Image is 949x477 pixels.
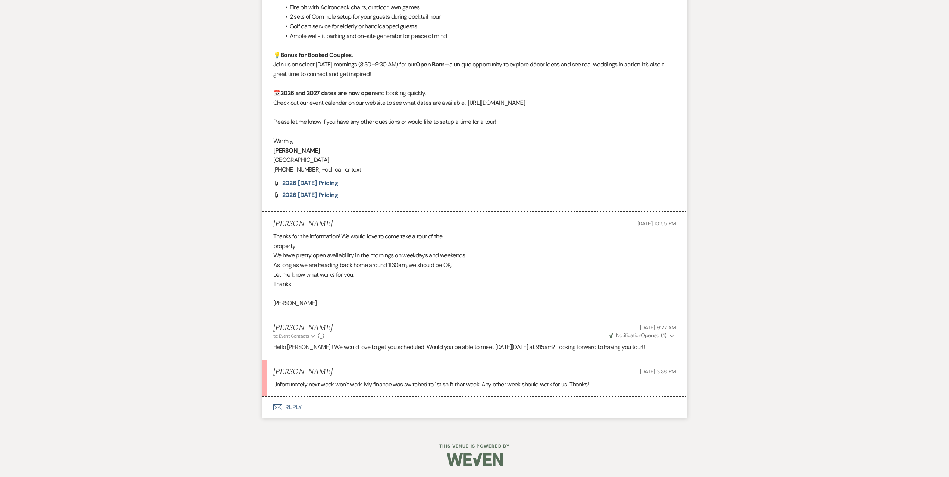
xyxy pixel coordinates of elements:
[273,50,676,60] p: 💡 :
[640,368,676,375] span: [DATE] 3:38 PM
[273,88,676,98] p: 📅 and booking quickly.
[273,98,676,108] p: Check out our event calendar on our website to see what dates are available. [URL][DOMAIN_NAME]
[273,219,333,229] h5: [PERSON_NAME]
[273,367,333,377] h5: [PERSON_NAME]
[447,446,503,473] img: Weven Logo
[638,220,676,227] span: [DATE] 10:55 PM
[273,165,676,175] p: [PHONE_NUMBER] ~cell call or text
[282,192,339,198] a: 2026 [DATE] pricing
[280,89,375,97] strong: 2026 and 2027 dates are now open
[661,332,666,339] strong: ( 1 )
[262,397,687,418] button: Reply
[273,147,320,154] strong: [PERSON_NAME]
[609,332,667,339] span: Opened
[640,324,676,331] span: [DATE] 9:27 AM
[273,323,333,333] h5: [PERSON_NAME]
[273,117,676,127] p: Please let me know if you have any other questions or would like to setup a time for a tour!
[616,332,641,339] span: Notification
[416,60,444,68] strong: Open Barn
[282,180,339,186] a: 2026 [DATE] Pricing
[281,31,676,41] li: Ample well-lit parking and on-site generator for peace of mind
[290,13,441,21] span: 2 sets of Corn hole setup for your guests during cocktail hour
[273,380,676,389] p: Unfortunately next week won’t work. My finance was switched to 1st shift that week. Any other wee...
[282,191,339,199] span: 2026 [DATE] pricing
[273,333,309,339] span: to: Event Contacts
[273,136,676,146] p: Warmly,
[273,333,316,339] button: to: Event Contacts
[280,51,352,59] strong: Bonus for Booked Couples
[281,3,676,12] li: Fire pit with Adirondack chairs, outdoor lawn games
[608,332,676,339] button: NotificationOpened (1)
[273,342,676,352] p: Hello [PERSON_NAME]!! We would love to get you scheduled! Would you be able to meet [DATE][DATE] ...
[273,232,676,308] div: Thanks for the information! We would love to come take a tour of the property! We have pretty ope...
[281,22,676,31] li: Golf cart service for elderly or handicapped guests
[273,155,676,165] p: [GEOGRAPHIC_DATA]
[273,60,676,79] p: Join us on select [DATE] mornings (8:30–9:30 AM) for our —a unique opportunity to explore décor i...
[282,179,339,187] span: 2026 [DATE] Pricing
